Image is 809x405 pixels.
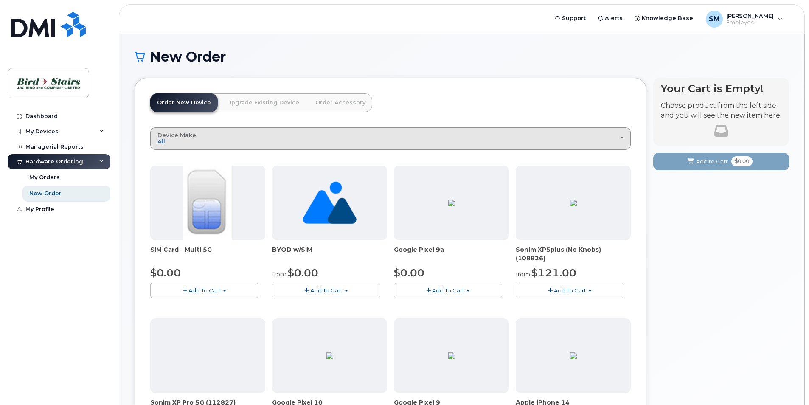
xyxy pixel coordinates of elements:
[150,93,218,112] a: Order New Device
[570,352,577,359] img: 6598ED92-4C32-42D3-A63C-95DFAC6CCF4E.png
[653,153,789,170] button: Add to Cart $0.00
[516,283,624,298] button: Add To Cart
[220,93,306,112] a: Upgrade Existing Device
[696,157,728,166] span: Add to Cart
[394,267,424,279] span: $0.00
[448,200,455,206] img: 13294312-3312-4219-9925-ACC385DD21E2.png
[157,132,196,138] span: Device Make
[432,287,464,294] span: Add To Cart
[188,287,221,294] span: Add To Cart
[150,267,181,279] span: $0.00
[183,166,232,240] img: 00D627D4-43E9-49B7-A367-2C99342E128C.jpg
[272,270,287,278] small: from
[394,245,509,262] div: Google Pixel 9a
[326,352,333,359] img: 57B83B5E-1227-4C56-9305-26E250A750A3.PNG
[570,200,577,206] img: 5FFB6D20-ABAE-4868-B366-7CFDCC8C6FCC.png
[150,127,631,149] button: Device Make All
[394,283,502,298] button: Add To Cart
[310,287,343,294] span: Add To Cart
[448,352,455,359] img: 19E98D24-4FE0-463D-A6C8-45919DAD109D.png
[309,93,372,112] a: Order Accessory
[516,245,631,262] div: Sonim XP5plus (No Knobs) (108826)
[531,267,576,279] span: $121.00
[516,270,530,278] small: from
[272,245,387,262] div: BYOD w/SIM
[205,352,211,359] img: B3C71357-DDCE-418C-8EC7-39BB8291D9C5.png
[661,83,781,94] h4: Your Cart is Empty!
[288,267,318,279] span: $0.00
[303,166,357,240] img: no_image_found-2caef05468ed5679b831cfe6fc140e25e0c280774317ffc20a367ab7fd17291e.png
[135,49,789,64] h1: New Order
[157,138,165,145] span: All
[272,283,380,298] button: Add To Cart
[772,368,803,399] iframe: Messenger Launcher
[554,287,586,294] span: Add To Cart
[150,245,265,262] div: SIM Card - Multi 5G
[150,283,258,298] button: Add To Cart
[731,156,753,166] span: $0.00
[661,101,781,121] p: Choose product from the left side and you will see the new item here.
